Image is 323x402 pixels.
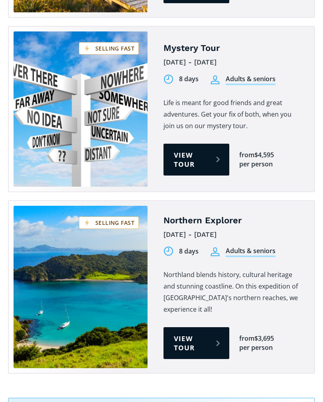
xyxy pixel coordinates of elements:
[239,160,273,169] div: per person
[254,334,274,343] div: $3,695
[163,43,302,54] h4: Mystery Tour
[184,247,199,256] div: days
[226,74,276,85] div: Adults & seniors
[163,56,302,68] div: [DATE] - [DATE]
[163,215,302,226] h4: Northern Explorer
[184,74,199,84] div: days
[163,228,302,241] div: [DATE] - [DATE]
[239,150,254,160] div: from
[239,343,273,352] div: per person
[163,327,229,359] a: View tour
[239,334,254,343] div: from
[179,74,183,84] div: 8
[163,269,302,315] p: Northland blends history, cultural heritage and stunning coastline. On this expedition of [GEOGRA...
[163,144,229,176] a: View tour
[226,246,276,257] div: Adults & seniors
[163,97,302,132] p: Life is meant for good friends and great adventures. Get your fix of both, when you join us on ou...
[179,247,183,256] div: 8
[254,150,274,160] div: $4,595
